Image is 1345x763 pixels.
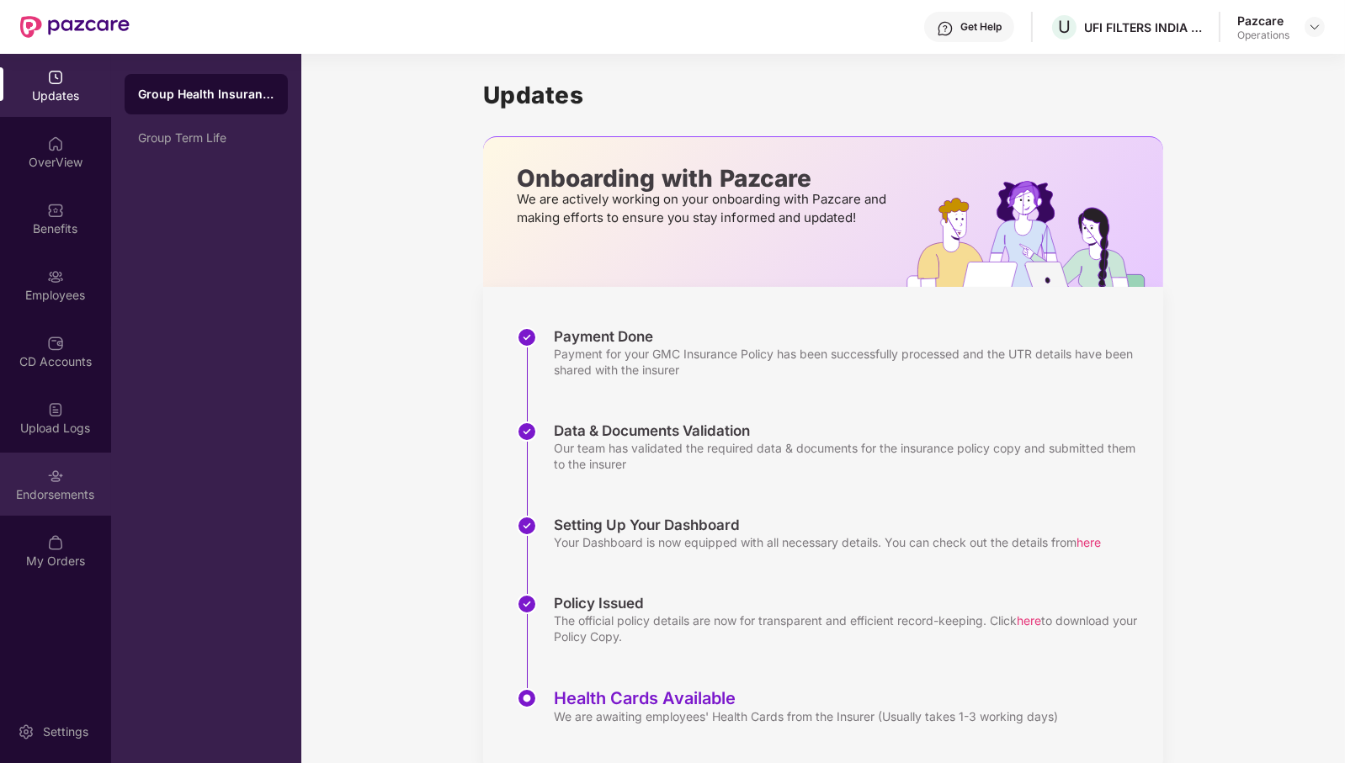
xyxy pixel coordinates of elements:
[517,594,537,614] img: svg+xml;base64,PHN2ZyBpZD0iU3RlcC1Eb25lLTMyeDMyIiB4bWxucz0iaHR0cDovL3d3dy53My5vcmcvMjAwMC9zdmciIH...
[554,594,1146,612] div: Policy Issued
[1237,13,1289,29] div: Pazcare
[517,327,537,347] img: svg+xml;base64,PHN2ZyBpZD0iU3RlcC1Eb25lLTMyeDMyIiB4bWxucz0iaHR0cDovL3d3dy53My5vcmcvMjAwMC9zdmciIH...
[554,421,1146,440] div: Data & Documents Validation
[554,516,1101,534] div: Setting Up Your Dashboard
[1058,17,1071,37] span: U
[517,421,537,442] img: svg+xml;base64,PHN2ZyBpZD0iU3RlcC1Eb25lLTMyeDMyIiB4bWxucz0iaHR0cDovL3d3dy53My5vcmcvMjAwMC9zdmciIH...
[47,534,64,551] img: svg+xml;base64,PHN2ZyBpZD0iTXlfT3JkZXJzIiBkYXRhLW5hbWU9Ik15IE9yZGVycyIgeG1sbnM9Imh0dHA6Ly93d3cudz...
[960,20,1002,34] div: Get Help
[47,69,64,86] img: svg+xml;base64,PHN2ZyBpZD0iVXBkYXRlZCIgeG1sbnM9Imh0dHA6Ly93d3cudzMub3JnLzIwMDAvc3ZnIiB3aWR0aD0iMj...
[20,16,130,38] img: New Pazcare Logo
[906,181,1163,287] img: hrOnboarding
[554,327,1146,346] div: Payment Done
[937,20,954,37] img: svg+xml;base64,PHN2ZyBpZD0iSGVscC0zMngzMiIgeG1sbnM9Imh0dHA6Ly93d3cudzMub3JnLzIwMDAvc3ZnIiB3aWR0aD...
[517,688,537,708] img: svg+xml;base64,PHN2ZyBpZD0iU3RlcC1BY3RpdmUtMzJ4MzIiIHhtbG5zPSJodHRwOi8vd3d3LnczLm9yZy8yMDAwL3N2Zy...
[47,468,64,485] img: svg+xml;base64,PHN2ZyBpZD0iRW5kb3JzZW1lbnRzIiB4bWxucz0iaHR0cDovL3d3dy53My5vcmcvMjAwMC9zdmciIHdpZH...
[47,135,64,152] img: svg+xml;base64,PHN2ZyBpZD0iSG9tZSIgeG1sbnM9Imh0dHA6Ly93d3cudzMub3JnLzIwMDAvc3ZnIiB3aWR0aD0iMjAiIG...
[554,346,1146,378] div: Payment for your GMC Insurance Policy has been successfully processed and the UTR details have be...
[47,335,64,352] img: svg+xml;base64,PHN2ZyBpZD0iQ0RfQWNjb3VudHMiIGRhdGEtbmFtZT0iQ0QgQWNjb3VudHMiIHhtbG5zPSJodHRwOi8vd3...
[1084,19,1202,35] div: UFI FILTERS INDIA PRIVATE LIMITED
[47,268,64,285] img: svg+xml;base64,PHN2ZyBpZD0iRW1wbG95ZWVzIiB4bWxucz0iaHR0cDovL3d3dy53My5vcmcvMjAwMC9zdmciIHdpZHRoPS...
[1237,29,1289,42] div: Operations
[1077,535,1101,549] span: here
[1017,613,1041,628] span: here
[138,86,274,103] div: Group Health Insurance
[18,723,35,740] img: svg+xml;base64,PHN2ZyBpZD0iU2V0dGluZy0yMHgyMCIgeG1sbnM9Imh0dHA6Ly93d3cudzMub3JnLzIwMDAvc3ZnIiB3aW...
[517,171,891,186] p: Onboarding with Pazcare
[554,440,1146,472] div: Our team has validated the required data & documents for the insurance policy copy and submitted ...
[554,708,1058,724] div: We are awaiting employees' Health Cards from the Insurer (Usually takes 1-3 working days)
[38,723,93,740] div: Settings
[554,612,1146,644] div: The official policy details are now for transparent and efficient record-keeping. Click to downlo...
[554,688,1058,708] div: Health Cards Available
[47,401,64,418] img: svg+xml;base64,PHN2ZyBpZD0iVXBsb2FkX0xvZ3MiIGRhdGEtbmFtZT0iVXBsb2FkIExvZ3MiIHhtbG5zPSJodHRwOi8vd3...
[47,202,64,219] img: svg+xml;base64,PHN2ZyBpZD0iQmVuZWZpdHMiIHhtbG5zPSJodHRwOi8vd3d3LnczLm9yZy8yMDAwL3N2ZyIgd2lkdGg9Ij...
[517,190,891,227] p: We are actively working on your onboarding with Pazcare and making efforts to ensure you stay inf...
[483,81,1163,109] h1: Updates
[554,534,1101,550] div: Your Dashboard is now equipped with all necessary details. You can check out the details from
[1308,20,1321,34] img: svg+xml;base64,PHN2ZyBpZD0iRHJvcGRvd24tMzJ4MzIiIHhtbG5zPSJodHRwOi8vd3d3LnczLm9yZy8yMDAwL3N2ZyIgd2...
[138,131,274,145] div: Group Term Life
[517,516,537,536] img: svg+xml;base64,PHN2ZyBpZD0iU3RlcC1Eb25lLTMyeDMyIiB4bWxucz0iaHR0cDovL3d3dy53My5vcmcvMjAwMC9zdmciIH...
